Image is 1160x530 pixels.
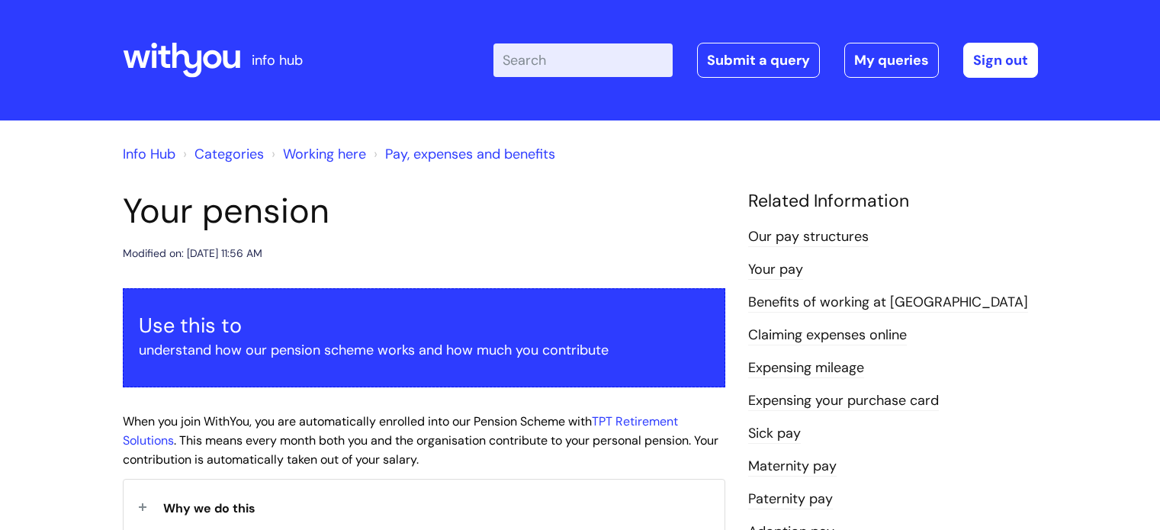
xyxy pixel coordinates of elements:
[748,490,833,509] a: Paternity pay
[748,358,864,378] a: Expensing mileage
[385,145,555,163] a: Pay, expenses and benefits
[163,500,255,516] span: Why we do this
[123,145,175,163] a: Info Hub
[252,48,303,72] p: info hub
[844,43,939,78] a: My queries
[139,338,709,362] p: understand how our pension scheme works and how much you contribute
[283,145,366,163] a: Working here
[139,313,709,338] h3: Use this to
[748,260,803,280] a: Your pay
[748,326,907,345] a: Claiming expenses online
[748,191,1038,212] h4: Related Information
[179,142,264,166] li: Solution home
[748,457,837,477] a: Maternity pay
[748,227,869,247] a: Our pay structures
[123,244,262,263] div: Modified on: [DATE] 11:56 AM
[194,145,264,163] a: Categories
[493,43,673,77] input: Search
[123,413,718,467] span: When you join WithYou, you are automatically enrolled into our Pension Scheme with . This means e...
[370,142,555,166] li: Pay, expenses and benefits
[697,43,820,78] a: Submit a query
[963,43,1038,78] a: Sign out
[123,191,725,232] h1: Your pension
[748,424,801,444] a: Sick pay
[268,142,366,166] li: Working here
[748,293,1028,313] a: Benefits of working at [GEOGRAPHIC_DATA]
[493,43,1038,78] div: | -
[748,391,939,411] a: Expensing your purchase card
